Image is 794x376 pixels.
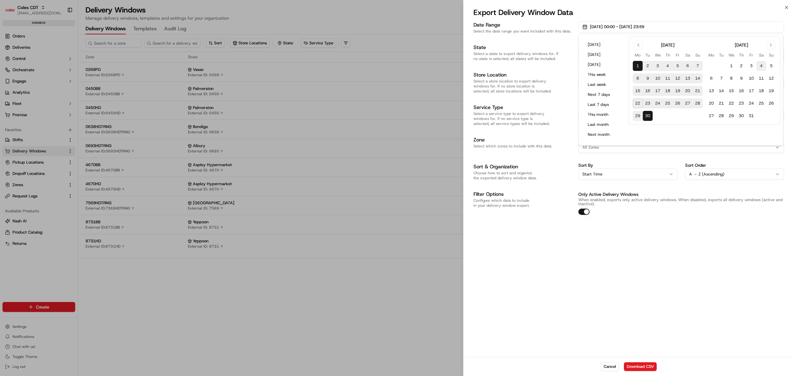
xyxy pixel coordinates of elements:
[706,52,716,58] th: Monday
[706,111,716,121] button: 27
[736,61,746,71] button: 2
[735,42,748,48] div: [DATE]
[653,86,663,96] button: 17
[578,21,784,32] button: [DATE] 00:00 - [DATE] 23:59
[643,98,653,108] button: 23
[766,52,776,58] th: Sunday
[746,86,756,96] button: 17
[473,79,573,94] p: Select a store location to export delivery windows for. If no store location is selected, all sto...
[473,71,573,79] h3: Store Location
[473,163,573,171] h3: Sort & Organization
[653,61,663,71] button: 3
[44,106,76,111] a: Powered byPylon
[643,73,653,83] button: 9
[693,73,703,83] button: 14
[53,92,58,96] div: 💻
[473,104,573,111] h3: Service Type
[661,42,674,48] div: [DATE]
[643,52,653,58] th: Tuesday
[716,86,726,96] button: 14
[585,90,622,99] button: Next 7 days
[582,145,599,150] span: All Zones
[746,111,756,121] button: 31
[756,86,766,96] button: 18
[643,61,653,71] button: 2
[746,61,756,71] button: 3
[473,44,573,51] h3: State
[693,86,703,96] button: 21
[643,86,653,96] button: 16
[473,144,573,149] p: Select which zones to include with this data.
[683,73,693,83] button: 13
[726,52,736,58] th: Wednesday
[693,52,703,58] th: Sunday
[578,142,784,153] button: All Zones
[683,61,693,71] button: 6
[633,52,643,58] th: Monday
[716,98,726,108] button: 21
[473,7,784,17] h2: Export Delivery Window Data
[6,92,11,96] div: 📗
[726,98,736,108] button: 22
[16,41,112,47] input: Got a question? Start typing here...
[706,73,716,83] button: 6
[6,7,19,19] img: Nash
[633,98,643,108] button: 22
[624,362,657,371] button: Download CSV
[633,61,643,71] button: 1
[653,73,663,83] button: 10
[585,100,622,109] button: Last 7 days
[585,70,622,79] button: This week
[643,111,653,121] button: 30
[12,91,48,97] span: Knowledge Base
[673,98,683,108] button: 26
[585,110,622,119] button: This month
[6,60,17,71] img: 1736555255976-a54dd68f-1ca7-489b-9aae-adbdc363a1c4
[663,73,673,83] button: 11
[756,73,766,83] button: 11
[736,52,746,58] th: Thursday
[683,52,693,58] th: Saturday
[706,86,716,96] button: 13
[601,362,619,371] button: Cancel
[62,106,76,111] span: Pylon
[590,24,644,30] span: [DATE] 00:00 - [DATE] 23:59
[756,61,766,71] button: 4
[716,111,726,121] button: 28
[653,52,663,58] th: Wednesday
[726,73,736,83] button: 8
[716,73,726,83] button: 7
[685,163,784,167] label: Sort Order
[746,98,756,108] button: 24
[673,86,683,96] button: 19
[716,52,726,58] th: Tuesday
[633,73,643,83] button: 8
[766,86,776,96] button: 19
[473,111,573,126] p: Select a service type to export delivery windows for. If no service type is selected, all service...
[726,86,736,96] button: 15
[50,88,103,100] a: 💻API Documentation
[473,190,573,198] h3: Filter Options
[746,52,756,58] th: Friday
[663,61,673,71] button: 4
[683,86,693,96] button: 20
[473,136,573,144] h3: Zone
[633,86,643,96] button: 15
[736,73,746,83] button: 9
[585,60,622,69] button: [DATE]
[736,98,746,108] button: 23
[766,61,776,71] button: 5
[585,130,622,139] button: Next month
[693,61,703,71] button: 7
[726,61,736,71] button: 1
[766,41,775,49] button: Go to next month
[663,86,673,96] button: 18
[633,111,643,121] button: 29
[578,191,639,197] label: Only Active Delivery Windows
[585,50,622,59] button: [DATE]
[746,73,756,83] button: 10
[766,73,776,83] button: 12
[106,62,114,69] button: Start new chat
[673,52,683,58] th: Friday
[693,98,703,108] button: 28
